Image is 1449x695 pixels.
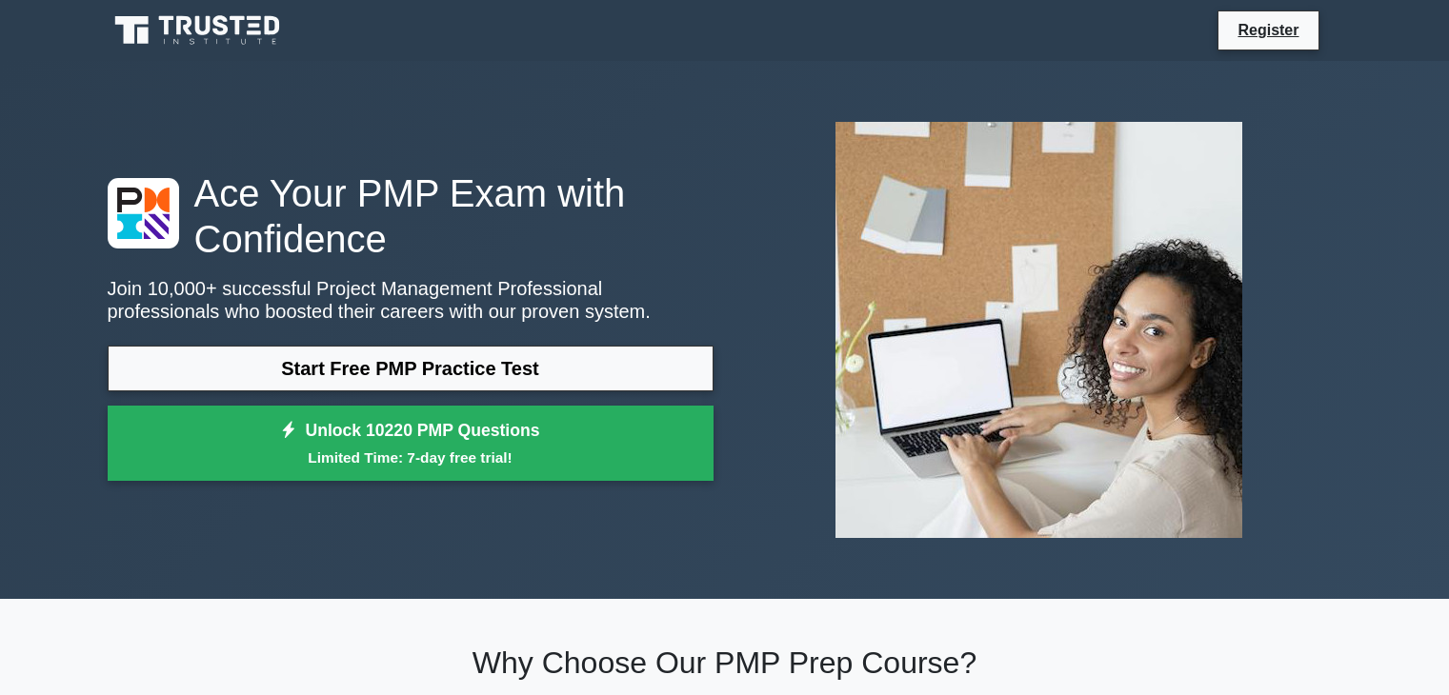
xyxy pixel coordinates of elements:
[108,406,714,482] a: Unlock 10220 PMP QuestionsLimited Time: 7-day free trial!
[108,170,714,262] h1: Ace Your PMP Exam with Confidence
[108,346,714,391] a: Start Free PMP Practice Test
[108,277,714,323] p: Join 10,000+ successful Project Management Professional professionals who boosted their careers w...
[131,447,690,468] small: Limited Time: 7-day free trial!
[1226,18,1310,42] a: Register
[108,645,1342,681] h2: Why Choose Our PMP Prep Course?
